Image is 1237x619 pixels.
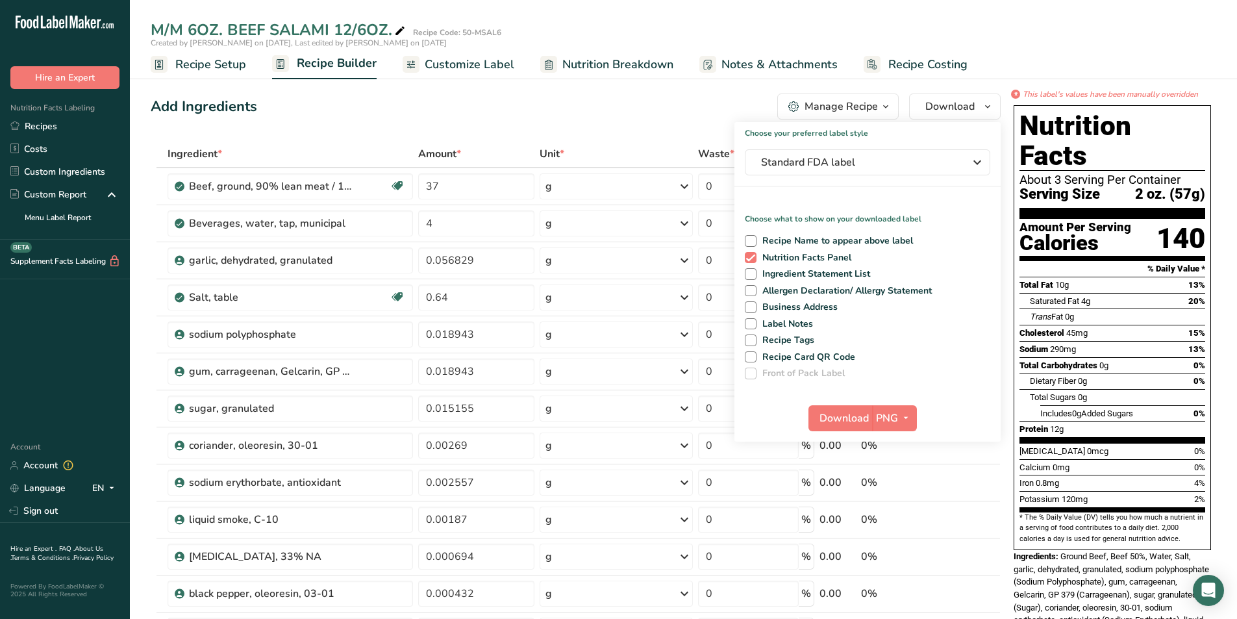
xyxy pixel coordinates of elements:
[189,179,351,194] div: Beef, ground, 90% lean meat / 10% fat, raw
[1019,344,1048,354] span: Sodium
[1050,424,1064,434] span: 12g
[1194,446,1205,456] span: 0%
[272,49,377,80] a: Recipe Builder
[876,411,898,426] span: PNG
[756,252,852,264] span: Nutrition Facts Panel
[1019,111,1205,171] h1: Nutrition Facts
[151,18,408,42] div: M/M 6OZ. BEEF SALAMI 12/6OZ.
[545,475,552,490] div: g
[1019,462,1051,472] span: Calcium
[10,242,32,253] div: BETA
[545,512,552,527] div: g
[1019,478,1034,488] span: Iron
[819,438,856,453] div: 0.00
[756,318,814,330] span: Label Notes
[1019,446,1085,456] span: [MEDICAL_DATA]
[189,475,351,490] div: sodium erythorbate, antioxidant
[10,544,103,562] a: About Us .
[425,56,514,73] span: Customize Label
[189,549,351,564] div: [MEDICAL_DATA], 33% NA
[1193,360,1205,370] span: 0%
[1019,512,1205,544] section: * The % Daily Value (DV) tells you how much a nutrient in a serving of food contributes to a dail...
[1030,312,1051,322] i: Trans
[1194,462,1205,472] span: 0%
[562,56,673,73] span: Nutrition Breakdown
[1078,376,1087,386] span: 0g
[699,50,838,79] a: Notes & Attachments
[888,56,968,73] span: Recipe Costing
[1193,376,1205,386] span: 0%
[189,253,351,268] div: garlic, dehydrated, granulated
[861,475,939,490] div: 0%
[872,405,917,431] button: PNG
[540,146,564,162] span: Unit
[1053,462,1069,472] span: 0mg
[1019,424,1048,434] span: Protein
[151,96,257,118] div: Add Ingredients
[1023,88,1198,100] i: This label's values have been manually overridden
[1019,494,1060,504] span: Potassium
[861,512,939,527] div: 0%
[92,481,119,496] div: EN
[297,55,377,72] span: Recipe Builder
[189,364,351,379] div: gum, carrageenan, Gelcarin, GP 379
[734,122,1001,139] h1: Choose your preferred label style
[819,586,856,601] div: 0.00
[756,301,838,313] span: Business Address
[756,351,856,363] span: Recipe Card QR Code
[1014,551,1058,561] span: Ingredients:
[1193,575,1224,606] div: Open Intercom Messenger
[1078,392,1087,402] span: 0g
[1065,312,1074,322] span: 0g
[1030,296,1079,306] span: Saturated Fat
[1050,344,1076,354] span: 290mg
[11,553,73,562] a: Terms & Conditions .
[10,477,66,499] a: Language
[545,586,552,601] div: g
[151,38,447,48] span: Created by [PERSON_NAME] on [DATE], Last edited by [PERSON_NAME] on [DATE]
[545,179,552,194] div: g
[545,549,552,564] div: g
[413,27,501,38] div: Recipe Code: 50-MSAL6
[734,203,1001,225] p: Choose what to show on your downloaded label
[819,475,856,490] div: 0.00
[1030,312,1063,322] span: Fat
[403,50,514,79] a: Customize Label
[777,94,899,120] button: Manage Recipe
[1055,280,1069,290] span: 10g
[1019,328,1064,338] span: Cholesterol
[1087,446,1108,456] span: 0mcg
[73,553,114,562] a: Privacy Policy
[168,146,222,162] span: Ingredient
[545,290,552,305] div: g
[1188,328,1205,338] span: 15%
[1019,221,1131,234] div: Amount Per Serving
[1019,261,1205,277] section: % Daily Value *
[1036,478,1059,488] span: 0.8mg
[819,512,856,527] div: 0.00
[1040,409,1133,418] span: Includes Added Sugars
[1019,280,1053,290] span: Total Fat
[545,364,552,379] div: g
[1099,360,1108,370] span: 0g
[808,405,872,431] button: Download
[1135,186,1205,203] span: 2 oz. (57g)
[756,368,845,379] span: Front of Pack Label
[1019,173,1205,186] div: About 3 Serving Per Container
[1019,360,1097,370] span: Total Carbohydrates
[10,188,86,201] div: Custom Report
[418,146,461,162] span: Amount
[10,544,56,553] a: Hire an Expert .
[189,216,351,231] div: Beverages, water, tap, municipal
[1062,494,1088,504] span: 120mg
[1030,376,1076,386] span: Dietary Fiber
[189,401,351,416] div: sugar, granulated
[151,50,246,79] a: Recipe Setup
[1019,234,1131,253] div: Calories
[545,253,552,268] div: g
[545,216,552,231] div: g
[10,66,119,89] button: Hire an Expert
[756,268,871,280] span: Ingredient Statement List
[189,438,351,453] div: coriander, oleoresin, 30-01
[861,586,939,601] div: 0%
